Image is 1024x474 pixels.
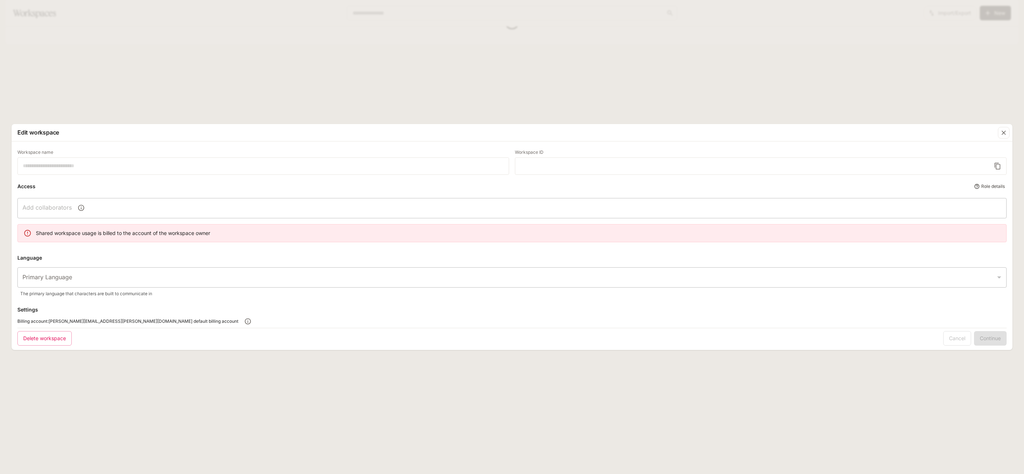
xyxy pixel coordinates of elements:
[36,227,210,240] div: Shared workspace usage is billed to the account of the workspace owner
[17,254,42,261] p: Language
[17,331,72,346] button: Delete workspace
[20,290,1004,297] p: The primary language that characters are built to communicate in
[17,150,53,154] p: Workspace name
[17,306,38,313] p: Settings
[973,181,1007,192] button: Role details
[17,182,36,190] p: Access
[17,267,1007,288] div: ​
[17,318,238,325] span: Billing account: [PERSON_NAME][EMAIL_ADDRESS][PERSON_NAME][DOMAIN_NAME] default billing account
[515,150,1007,175] div: Workspace ID cannot be changed
[515,150,544,154] p: Workspace ID
[17,128,59,137] p: Edit workspace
